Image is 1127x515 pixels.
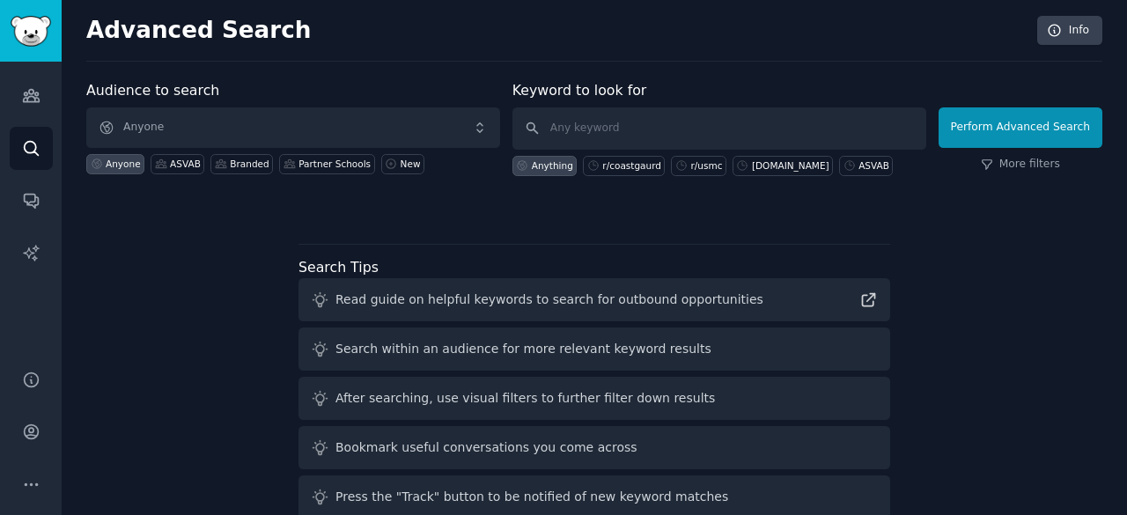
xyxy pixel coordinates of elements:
[230,158,269,170] div: Branded
[1037,16,1102,46] a: Info
[86,82,219,99] label: Audience to search
[858,159,889,172] div: ASVAB
[170,158,201,170] div: ASVAB
[335,438,637,457] div: Bookmark useful conversations you come across
[86,107,500,148] button: Anyone
[335,389,715,408] div: After searching, use visual filters to further filter down results
[401,158,421,170] div: New
[690,159,722,172] div: r/usmc
[512,82,647,99] label: Keyword to look for
[939,107,1102,148] button: Perform Advanced Search
[532,159,573,172] div: Anything
[335,291,763,309] div: Read guide on helpful keywords to search for outbound opportunities
[11,16,51,47] img: GummySearch logo
[106,158,141,170] div: Anyone
[981,157,1060,173] a: More filters
[512,107,926,150] input: Any keyword
[381,154,424,174] a: New
[335,340,711,358] div: Search within an audience for more relevant keyword results
[752,159,829,172] div: [DOMAIN_NAME]
[602,159,661,172] div: r/coastgaurd
[298,259,379,276] label: Search Tips
[298,158,371,170] div: Partner Schools
[86,17,1028,45] h2: Advanced Search
[335,488,728,506] div: Press the "Track" button to be notified of new keyword matches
